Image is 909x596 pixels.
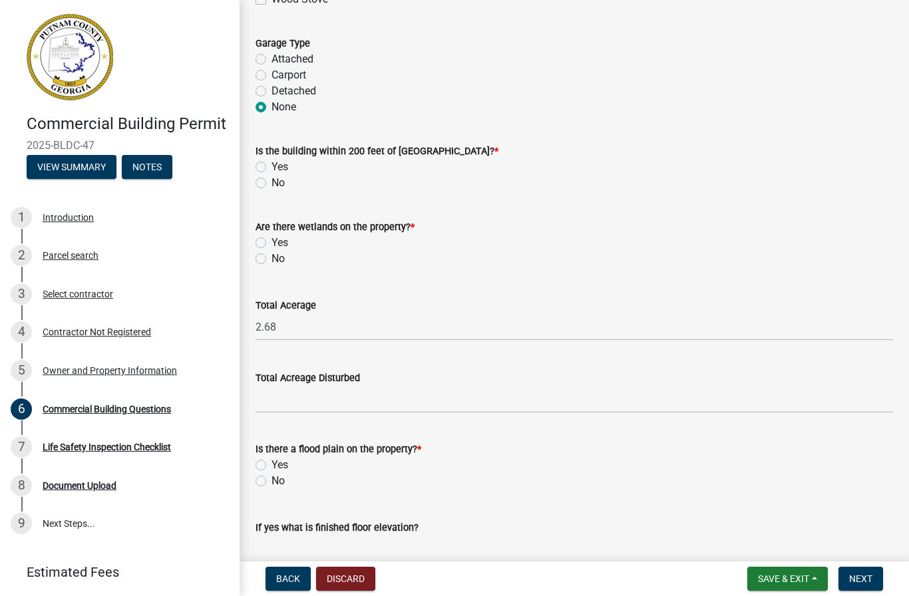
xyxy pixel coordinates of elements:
[43,327,151,337] div: Contractor Not Registered
[266,567,311,591] button: Back
[11,321,32,343] div: 4
[256,523,419,533] label: If yes what is finished floor elevation?
[43,442,171,452] div: Life Safety Inspection Checklist
[272,175,285,191] label: No
[849,573,872,584] span: Next
[316,567,375,591] button: Discard
[27,14,113,100] img: Putnam County, Georgia
[272,251,285,267] label: No
[11,513,32,534] div: 9
[122,162,172,173] wm-modal-confirm: Notes
[43,251,98,260] div: Parcel search
[272,99,296,115] label: None
[43,481,116,490] div: Document Upload
[43,289,113,299] div: Select contractor
[11,436,32,458] div: 7
[11,398,32,420] div: 6
[256,39,310,49] label: Garage Type
[838,567,883,591] button: Next
[11,475,32,496] div: 8
[11,283,32,305] div: 3
[272,473,285,489] label: No
[276,573,300,584] span: Back
[272,457,288,473] label: Yes
[27,139,213,152] span: 2025-BLDC-47
[256,147,498,156] label: Is the building within 200 feet of [GEOGRAPHIC_DATA]?
[27,162,116,173] wm-modal-confirm: Summary
[256,223,415,232] label: Are there wetlands on the property?
[272,235,288,251] label: Yes
[43,404,171,414] div: Commercial Building Questions
[272,51,313,67] label: Attached
[272,67,306,83] label: Carport
[122,155,172,179] button: Notes
[43,366,177,375] div: Owner and Property Information
[256,301,316,311] label: Total Acerage
[11,360,32,381] div: 5
[27,155,116,179] button: View Summary
[43,213,94,222] div: Introduction
[272,159,288,175] label: Yes
[758,573,809,584] span: Save & Exit
[272,83,316,99] label: Detached
[27,114,229,134] h4: Commercial Building Permit
[256,445,421,454] label: Is there a flood plain on the property?
[747,567,828,591] button: Save & Exit
[256,374,360,383] label: Total Acreage Disturbed
[11,207,32,228] div: 1
[11,559,218,585] a: Estimated Fees
[11,245,32,266] div: 2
